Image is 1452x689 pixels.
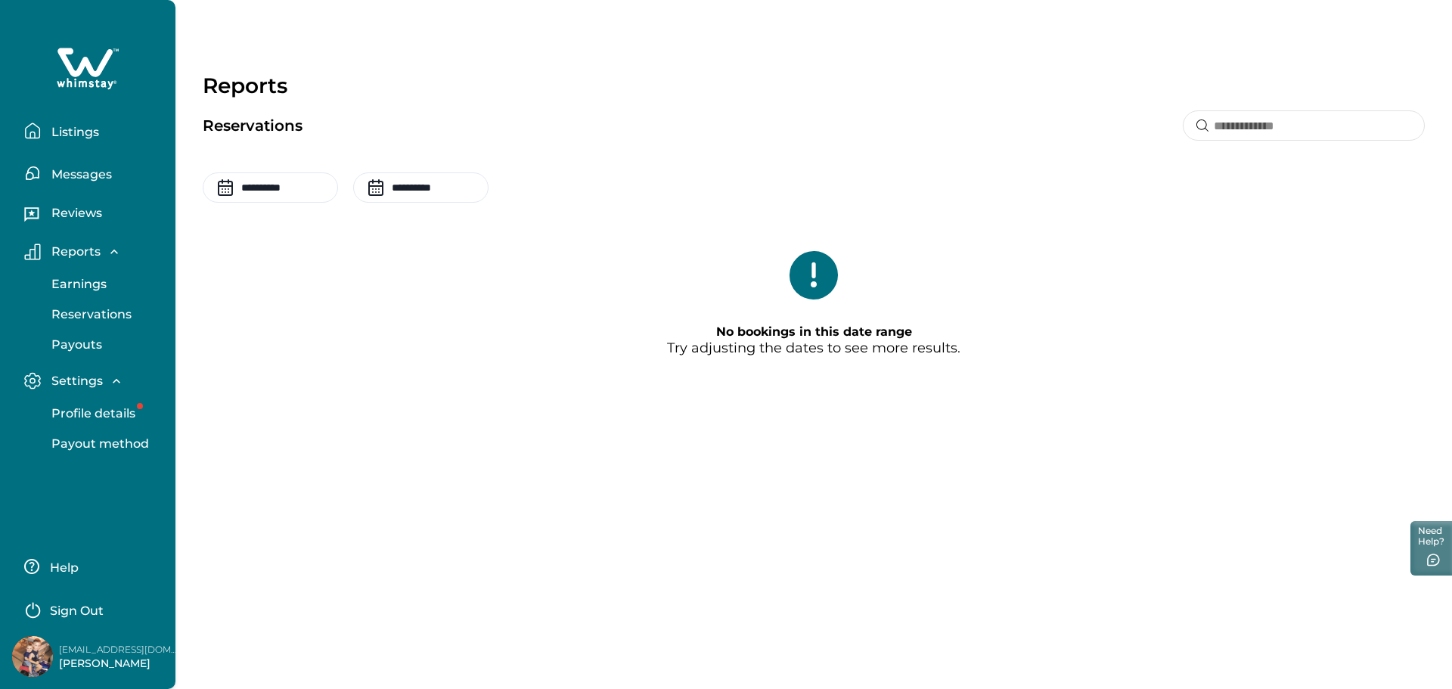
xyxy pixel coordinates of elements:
[203,119,302,134] p: Reservations
[59,642,180,657] p: [EMAIL_ADDRESS][DOMAIN_NAME]
[45,560,79,576] p: Help
[35,330,174,360] button: Payouts
[47,125,99,140] p: Listings
[47,436,149,452] p: Payout method
[59,656,180,672] p: [PERSON_NAME]
[47,277,107,292] p: Earnings
[24,158,163,188] button: Messages
[35,299,174,330] button: Reservations
[47,244,101,259] p: Reports
[24,551,158,582] button: Help
[667,324,960,357] p: Try adjusting the dates to see more results.
[47,337,102,352] p: Payouts
[716,324,912,339] span: No bookings in this date range
[24,116,163,146] button: Listings
[35,269,174,299] button: Earnings
[35,429,174,459] button: Payout method
[47,307,132,322] p: Reservations
[12,636,53,677] img: Whimstay Host
[47,374,103,389] p: Settings
[47,206,102,221] p: Reviews
[50,604,104,619] p: Sign Out
[24,594,158,624] button: Sign Out
[24,244,163,260] button: Reports
[47,167,112,182] p: Messages
[47,406,135,421] p: Profile details
[24,372,163,390] button: Settings
[24,269,163,360] div: Reports
[24,399,163,459] div: Settings
[35,399,174,429] button: Profile details
[24,200,163,231] button: Reviews
[203,73,1425,98] p: Reports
